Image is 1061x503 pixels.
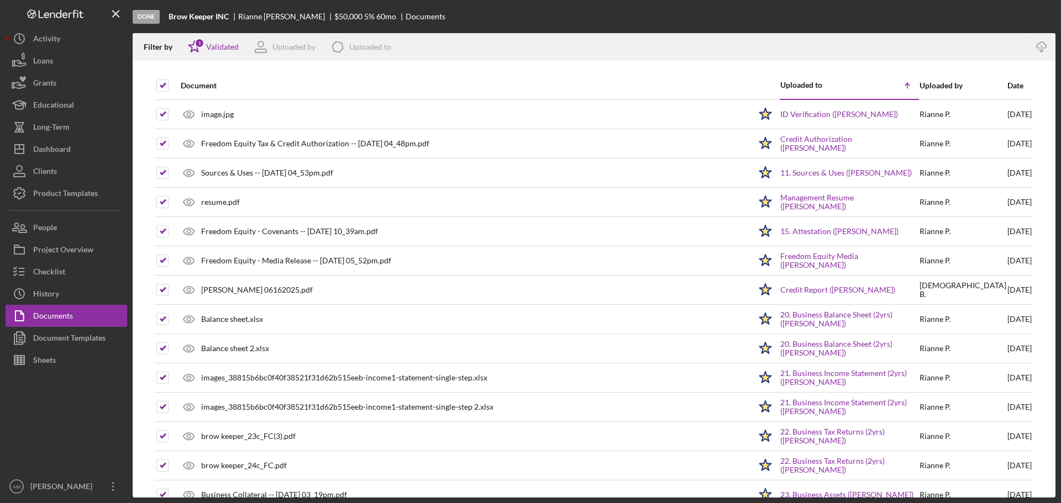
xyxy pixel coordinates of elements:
div: Project Overview [33,239,93,263]
text: AM [13,484,20,490]
div: Loans [33,50,53,75]
button: Documents [6,305,127,327]
div: image.jpg [201,110,234,119]
a: 21. Business Income Statement (2yrs) ([PERSON_NAME]) [780,369,918,386]
div: Filter by [144,43,181,51]
button: Sheets [6,349,127,371]
div: Rianne P . [920,490,950,499]
button: Loans [6,50,127,72]
button: Grants [6,72,127,94]
div: [DATE] [1007,247,1032,274]
div: Document [181,81,750,90]
div: [DEMOGRAPHIC_DATA] B . [920,281,1006,299]
div: Rianne P . [920,139,950,148]
button: Dashboard [6,138,127,160]
a: 21. Business Income Statement (2yrs) ([PERSON_NAME]) [780,398,918,416]
div: images_38815b6bc0f40f38521f31d62b515eeb-income1-statement-single-step 2.xlsx [201,403,493,411]
div: Rianne P . [920,315,950,324]
a: Activity [6,28,127,50]
div: Balance sheet.xlsx [201,315,263,324]
div: Rianne P . [920,432,950,441]
button: People [6,216,127,239]
div: [PERSON_NAME] 06162025.pdf [201,285,313,294]
div: Uploaded by [272,43,316,51]
div: Checklist [33,261,65,285]
iframe: Intercom live chat [1023,454,1050,481]
button: History [6,283,127,305]
div: Sources & Uses -- [DATE] 04_53pm.pdf [201,168,333,177]
div: 5 % [364,12,375,21]
div: Product Templates [33,182,98,207]
a: Freedom Equity Media ([PERSON_NAME]) [780,252,918,269]
div: Documents [406,12,445,21]
div: Document Templates [33,327,106,352]
div: brow keeper_23c_FC(3).pdf [201,432,296,441]
div: resume.pdf [201,198,240,207]
div: Activity [33,28,60,52]
div: Rianne P . [920,373,950,382]
a: 23. Business Assets ([PERSON_NAME]) [780,490,913,499]
button: Long-Term [6,116,127,138]
div: [DATE] [1007,188,1032,216]
a: 22. Business Tax Returns (2yrs) ([PERSON_NAME]) [780,457,918,474]
b: Brow Keeper INC [169,12,229,21]
a: Management Resume ([PERSON_NAME]) [780,193,918,211]
div: images_38815b6bc0f40f38521f31d62b515eeb-income1-statement-single-step.xlsx [201,373,487,382]
button: Product Templates [6,182,127,204]
div: Uploaded to [780,81,849,89]
div: Validated [206,43,239,51]
div: [DATE] [1007,100,1032,129]
button: Clients [6,160,127,182]
div: Freedom Equity - Covenants -- [DATE] 10_39am.pdf [201,227,378,236]
div: brow keeper_24c_FC.pdf [201,461,287,470]
a: 20. Business Balance Sheet (2yrs) ([PERSON_NAME]) [780,310,918,328]
div: Documents [33,305,73,330]
a: Project Overview [6,239,127,261]
div: Done [133,10,160,24]
button: Checklist [6,261,127,283]
div: Rianne P . [920,256,950,265]
div: Clients [33,160,57,185]
div: [DATE] [1007,452,1032,479]
div: Rianne P . [920,198,950,207]
a: Credit Report ([PERSON_NAME]) [780,285,895,294]
div: Rianne P . [920,461,950,470]
div: Rianne P . [920,344,950,353]
div: [DATE] [1007,422,1032,450]
div: 1 [195,38,204,48]
div: [DATE] [1007,364,1032,391]
div: Date [1007,81,1032,90]
div: Educational [33,94,74,119]
div: Rianne P . [920,110,950,119]
div: [PERSON_NAME] [28,475,99,500]
div: Freedom Equity Tax & Credit Authorization -- [DATE] 04_48pm.pdf [201,139,429,148]
div: Rianne P . [920,168,950,177]
button: Educational [6,94,127,116]
div: Rianne P . [920,403,950,411]
div: [DATE] [1007,159,1032,187]
div: Freedom Equity - Media Release -- [DATE] 05_52pm.pdf [201,256,391,265]
a: ID Verification ([PERSON_NAME]) [780,110,898,119]
a: Document Templates [6,327,127,349]
div: [DATE] [1007,130,1032,157]
a: 11. Sources & Uses ([PERSON_NAME]) [780,168,912,177]
button: AM[PERSON_NAME] [6,475,127,497]
div: Dashboard [33,138,71,163]
div: [DATE] [1007,218,1032,245]
div: Business Collateral -- [DATE] 03_19pm.pdf [201,490,347,499]
div: $50,000 [334,12,363,21]
div: Long-Term [33,116,70,141]
div: [DATE] [1007,335,1032,362]
div: Rianne P . [920,227,950,236]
